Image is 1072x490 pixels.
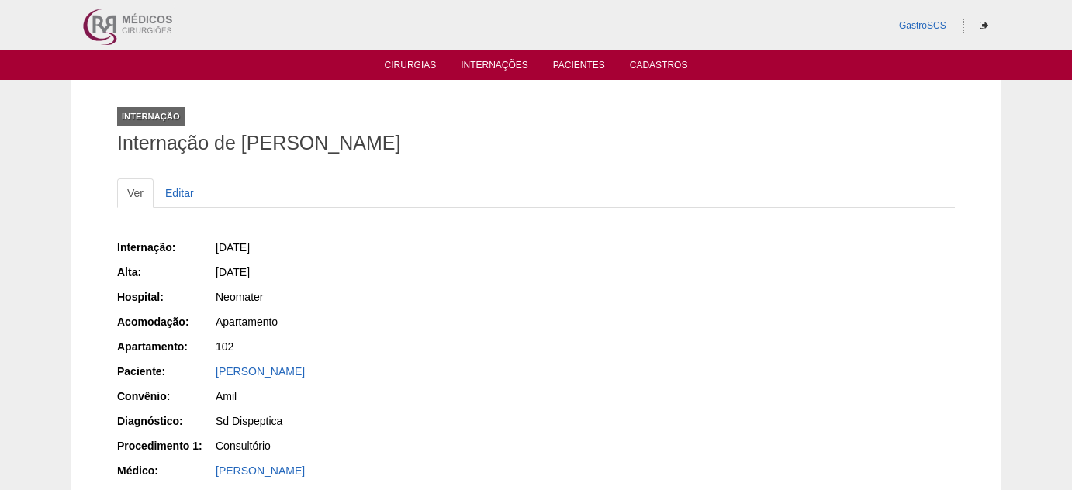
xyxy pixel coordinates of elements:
[899,20,946,31] a: GastroSCS
[385,60,437,75] a: Cirurgias
[216,339,525,354] div: 102
[216,241,250,254] span: [DATE]
[216,266,250,278] span: [DATE]
[216,314,525,330] div: Apartamento
[216,289,525,305] div: Neomater
[117,364,214,379] div: Paciente:
[117,314,214,330] div: Acomodação:
[216,464,305,477] a: [PERSON_NAME]
[117,339,214,354] div: Apartamento:
[117,438,214,454] div: Procedimento 1:
[117,107,185,126] div: Internação
[117,388,214,404] div: Convênio:
[155,178,204,208] a: Editar
[216,413,525,429] div: Sd Dispeptica
[461,60,528,75] a: Internações
[117,289,214,305] div: Hospital:
[216,438,525,454] div: Consultório
[630,60,688,75] a: Cadastros
[117,178,154,208] a: Ver
[117,413,214,429] div: Diagnóstico:
[216,365,305,378] a: [PERSON_NAME]
[216,388,525,404] div: Amil
[117,264,214,280] div: Alta:
[980,21,988,30] i: Sair
[117,240,214,255] div: Internação:
[117,463,214,478] div: Médico:
[117,133,955,153] h1: Internação de [PERSON_NAME]
[553,60,605,75] a: Pacientes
